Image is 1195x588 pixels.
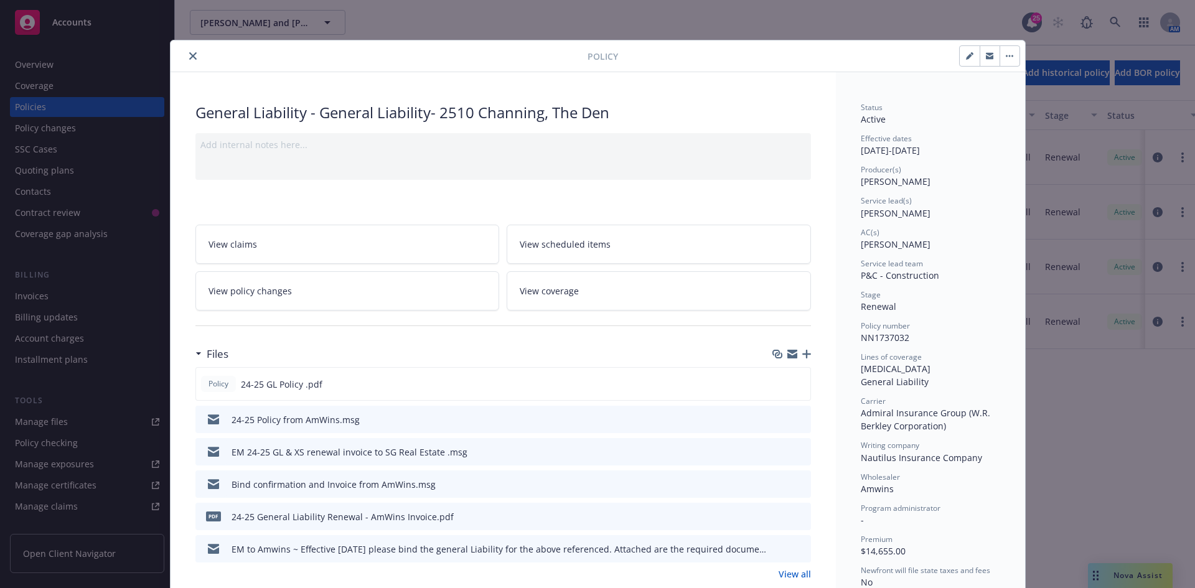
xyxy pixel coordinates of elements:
[507,225,811,264] a: View scheduled items
[207,346,228,362] h3: Files
[232,413,360,426] div: 24-25 Policy from AmWins.msg
[861,238,930,250] span: [PERSON_NAME]
[795,413,806,426] button: preview file
[861,503,940,513] span: Program administrator
[795,446,806,459] button: preview file
[861,332,909,343] span: NN1737032
[200,138,806,151] div: Add internal notes here...
[794,378,805,391] button: preview file
[861,133,912,144] span: Effective dates
[861,576,873,588] span: No
[195,102,811,123] div: General Liability - General Liability- 2510 Channing, The Den
[861,362,1000,375] div: [MEDICAL_DATA]
[195,225,500,264] a: View claims
[861,483,894,495] span: Amwins
[507,271,811,310] a: View coverage
[861,258,923,269] span: Service lead team
[241,378,322,391] span: 24-25 GL Policy .pdf
[861,545,906,557] span: $14,655.00
[232,478,436,491] div: Bind confirmation and Invoice from AmWins.msg
[209,238,257,251] span: View claims
[775,446,785,459] button: download file
[185,49,200,63] button: close
[861,164,901,175] span: Producer(s)
[195,271,500,310] a: View policy changes
[775,413,785,426] button: download file
[775,510,785,523] button: download file
[861,175,930,187] span: [PERSON_NAME]
[588,50,618,63] span: Policy
[861,534,893,544] span: Premium
[861,227,879,238] span: AC(s)
[861,452,982,464] span: Nautilus Insurance Company
[861,289,881,300] span: Stage
[775,543,785,556] button: download file
[861,375,1000,388] div: General Liability
[775,478,785,491] button: download file
[232,543,770,556] div: EM to Amwins ~ Effective [DATE] please bind the general Liability for the above referenced. Attac...
[195,346,228,362] div: Files
[861,133,1000,157] div: [DATE] - [DATE]
[861,565,990,576] span: Newfront will file state taxes and fees
[861,301,896,312] span: Renewal
[206,378,231,390] span: Policy
[861,207,930,219] span: [PERSON_NAME]
[861,352,922,362] span: Lines of coverage
[795,478,806,491] button: preview file
[861,440,919,450] span: Writing company
[795,510,806,523] button: preview file
[795,543,806,556] button: preview file
[861,472,900,482] span: Wholesaler
[779,567,811,581] a: View all
[861,407,993,432] span: Admiral Insurance Group (W.R. Berkley Corporation)
[209,284,292,297] span: View policy changes
[861,320,910,331] span: Policy number
[520,238,611,251] span: View scheduled items
[232,446,467,459] div: EM 24-25 GL & XS renewal invoice to SG Real Estate .msg
[861,514,864,526] span: -
[861,113,886,125] span: Active
[520,284,579,297] span: View coverage
[861,195,912,206] span: Service lead(s)
[861,396,886,406] span: Carrier
[861,269,939,281] span: P&C - Construction
[861,102,883,113] span: Status
[206,511,221,521] span: pdf
[774,378,784,391] button: download file
[232,510,454,523] div: 24-25 General Liability Renewal - AmWins Invoice.pdf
